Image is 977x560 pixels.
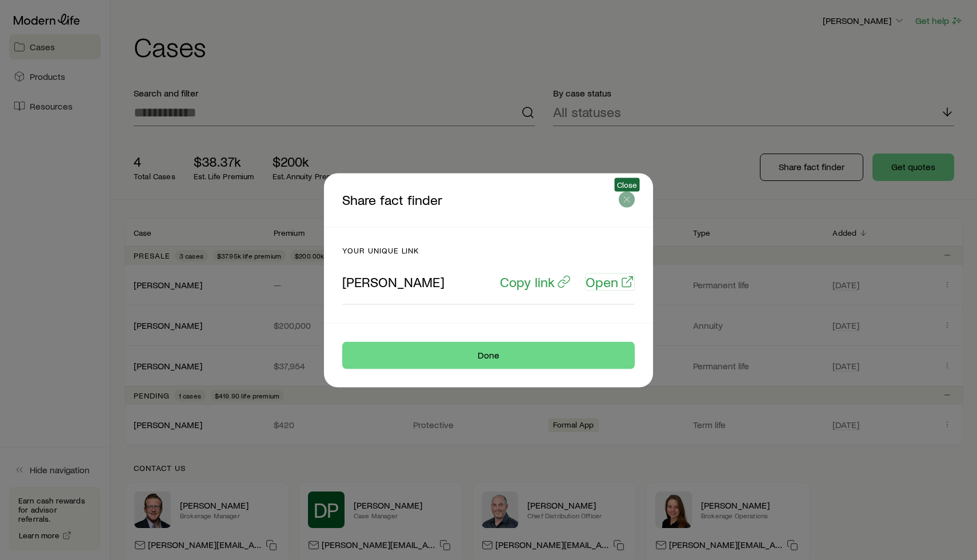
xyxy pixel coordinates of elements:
[500,273,555,289] p: Copy link
[342,245,635,255] p: Your unique link
[586,273,618,289] p: Open
[617,180,638,189] span: Close
[342,191,619,208] p: Share fact finder
[342,341,635,369] button: Done
[585,273,635,291] a: Open
[499,273,571,291] button: Copy link
[342,273,445,289] p: [PERSON_NAME]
